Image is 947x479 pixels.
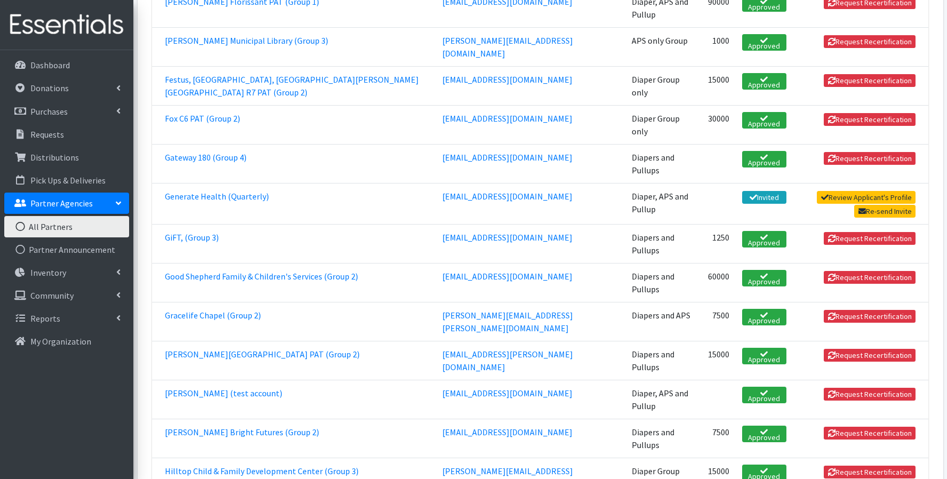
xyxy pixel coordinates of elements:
td: APS only Group [625,27,697,66]
p: Inventory [30,267,66,278]
a: [EMAIL_ADDRESS][PERSON_NAME][DOMAIN_NAME] [442,349,573,372]
td: Diaper, APS and Pullup [625,183,697,224]
a: [PERSON_NAME] Municipal Library (Group 3) [165,35,328,46]
p: Dashboard [30,60,70,70]
a: Good Shepherd Family & Children's Services (Group 2) [165,271,358,282]
td: Diaper, APS and Pullup [625,380,697,419]
a: [EMAIL_ADDRESS][DOMAIN_NAME] [442,191,572,202]
a: Partner Agencies [4,193,129,214]
a: Approved [742,426,786,442]
a: Approved [742,151,786,167]
p: My Organization [30,336,91,347]
button: Request Recertification [824,232,916,245]
a: [EMAIL_ADDRESS][DOMAIN_NAME] [442,152,572,163]
button: Request Recertification [824,388,916,401]
td: 7500 [697,419,736,458]
p: Reports [30,313,60,324]
td: 15000 [697,341,736,380]
button: Request Recertification [824,74,916,87]
a: Partner Announcement [4,239,129,260]
a: Hilltop Child & Family Development Center (Group 3) [165,466,359,476]
a: Generate Health (Quarterly) [165,191,269,202]
a: [EMAIL_ADDRESS][DOMAIN_NAME] [442,74,572,85]
td: 30000 [697,105,736,144]
td: 1000 [697,27,736,66]
p: Pick Ups & Deliveries [30,175,106,186]
a: Re-send Invite [854,205,916,218]
a: [EMAIL_ADDRESS][DOMAIN_NAME] [442,388,572,398]
a: Invited [742,191,786,204]
td: Diapers and Pullups [625,419,697,458]
td: Diapers and APS [625,302,697,341]
a: [PERSON_NAME][EMAIL_ADDRESS][DOMAIN_NAME] [442,35,573,59]
p: Partner Agencies [30,198,93,209]
a: All Partners [4,216,129,237]
button: Request Recertification [824,152,916,165]
a: Approved [742,34,786,51]
button: Request Recertification [824,271,916,284]
td: 7500 [697,302,736,341]
td: Diapers and Pullups [625,144,697,183]
a: Donations [4,77,129,99]
p: Requests [30,129,64,140]
a: [PERSON_NAME][GEOGRAPHIC_DATA] PAT (Group 2) [165,349,360,360]
td: Diapers and Pullups [625,263,697,302]
a: [EMAIL_ADDRESS][DOMAIN_NAME] [442,271,572,282]
a: Approved [742,112,786,129]
p: Community [30,290,74,301]
a: Festus, [GEOGRAPHIC_DATA], [GEOGRAPHIC_DATA][PERSON_NAME][GEOGRAPHIC_DATA] R7 PAT (Group 2) [165,74,419,98]
button: Request Recertification [824,349,916,362]
a: Approved [742,309,786,325]
button: Request Recertification [824,113,916,126]
a: My Organization [4,331,129,352]
td: 15000 [697,66,736,105]
a: [PERSON_NAME] (test account) [165,388,282,398]
a: Approved [742,73,786,90]
a: Gateway 180 (Group 4) [165,152,246,163]
a: Review Applicant's Profile [817,191,916,204]
a: [PERSON_NAME] Bright Futures (Group 2) [165,427,319,437]
a: [EMAIL_ADDRESS][DOMAIN_NAME] [442,427,572,437]
a: Reports [4,308,129,329]
a: Approved [742,348,786,364]
td: 1250 [697,224,736,263]
a: Pick Ups & Deliveries [4,170,129,191]
a: Approved [742,270,786,286]
a: Dashboard [4,54,129,76]
button: Request Recertification [824,466,916,478]
a: Approved [742,231,786,248]
td: Diapers and Pullups [625,341,697,380]
a: Purchases [4,101,129,122]
a: Approved [742,387,786,403]
button: Request Recertification [824,35,916,48]
img: HumanEssentials [4,7,129,43]
p: Donations [30,83,69,93]
a: Inventory [4,262,129,283]
a: [EMAIL_ADDRESS][DOMAIN_NAME] [442,113,572,124]
a: Distributions [4,147,129,168]
p: Purchases [30,106,68,117]
button: Request Recertification [824,427,916,440]
td: Diaper Group only [625,105,697,144]
a: Gracelife Chapel (Group 2) [165,310,261,321]
a: [EMAIL_ADDRESS][DOMAIN_NAME] [442,232,572,243]
a: Community [4,285,129,306]
td: Diaper Group only [625,66,697,105]
p: Distributions [30,152,79,163]
button: Request Recertification [824,310,916,323]
a: Fox C6 PAT (Group 2) [165,113,240,124]
td: Diapers and Pullups [625,224,697,263]
a: Requests [4,124,129,145]
a: GiFT, (Group 3) [165,232,219,243]
a: [PERSON_NAME][EMAIL_ADDRESS][PERSON_NAME][DOMAIN_NAME] [442,310,573,333]
td: 60000 [697,263,736,302]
